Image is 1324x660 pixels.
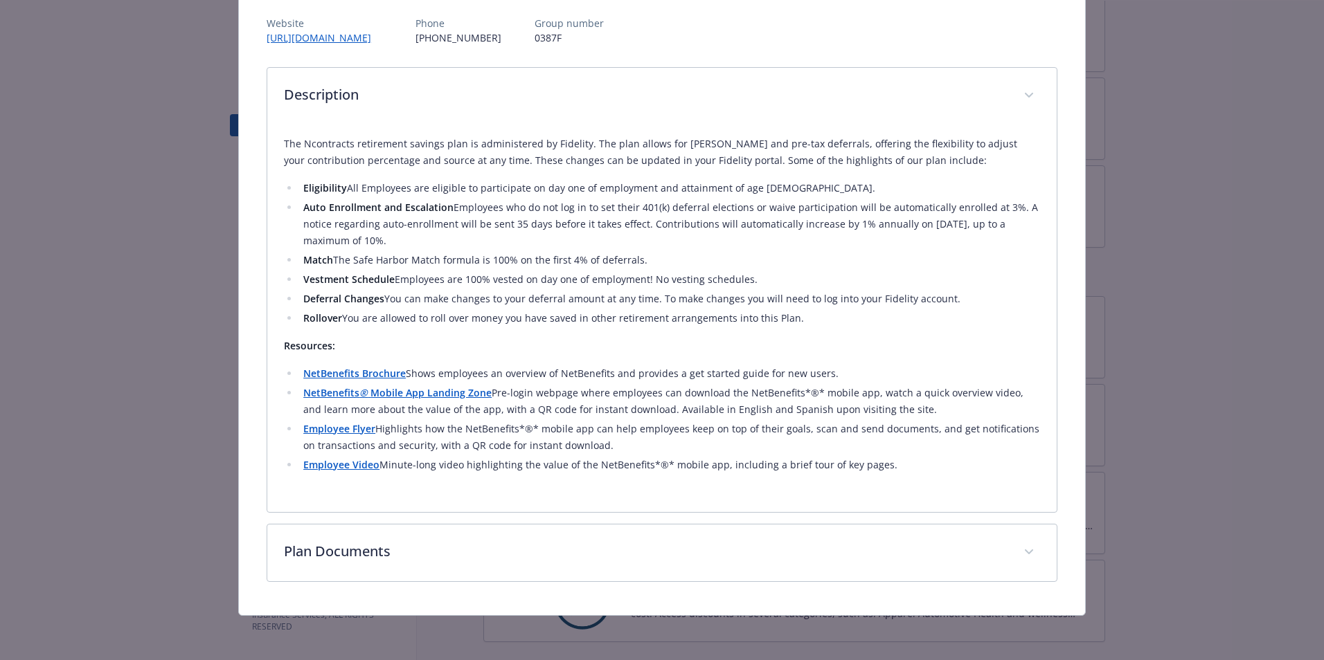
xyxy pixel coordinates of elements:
[303,253,333,266] strong: Match
[299,199,1040,249] li: Employees who do not log in to set their 401(k) deferral elections or waive participation will be...
[535,30,604,45] p: 0387F
[303,201,454,214] strong: Auto Enrollment and Escalation
[284,339,335,352] strong: Resources:
[303,273,395,286] strong: Vestment Schedule
[303,422,375,435] a: Employee Flyer
[299,180,1040,196] li: All Employees are eligible to participate on day one of employment and attainment of age [DEMOGRA...
[415,16,501,30] p: Phone
[303,386,359,399] a: NetBenefits
[267,524,1057,581] div: Plan Documents
[359,386,368,399] a: ®
[267,16,382,30] p: Website
[370,386,492,399] strong: Mobile App Landing Zone
[535,16,604,30] p: Group number
[299,291,1040,307] li: You can make changes to your deferral amount at any time. To make changes you will need to log in...
[284,541,1007,562] p: Plan Documents
[299,271,1040,288] li: Employees are 100% vested on day one of employment! No vesting schedules.
[267,125,1057,512] div: Description
[299,385,1040,418] li: Pre-login webpage where employees can download the NetBenefits*®* mobile app, watch a quick overv...
[284,136,1040,169] p: The Ncontracts retirement savings plan is administered by Fidelity. The plan allows for [PERSON_N...
[303,311,342,324] strong: Rollover
[299,365,1040,382] li: Shows employees an overview of NetBenefits and provides a get started guide for new users.
[284,84,1007,105] p: Description
[303,181,347,194] strong: Eligibility
[303,367,406,380] a: NetBenefits Brochure
[299,252,1040,268] li: The Safe Harbor Match formula is 100% on the first 4% of deferrals.
[415,30,501,45] p: [PHONE_NUMBER]
[267,31,382,44] a: [URL][DOMAIN_NAME]
[299,457,1040,473] li: Minute-long video highlighting the value of the NetBenefits*®* mobile app, including a brief tour...
[303,292,384,305] strong: Deferral Changes
[303,458,379,471] a: Employee Video
[299,310,1040,327] li: You are allowed to roll over money you have saved in other retirement arrangements into this Plan.
[368,386,492,399] a: Mobile App Landing Zone
[299,421,1040,454] li: Highlights how the NetBenefits*®* mobile app can help employees keep on top of their goals, scan ...
[267,68,1057,125] div: Description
